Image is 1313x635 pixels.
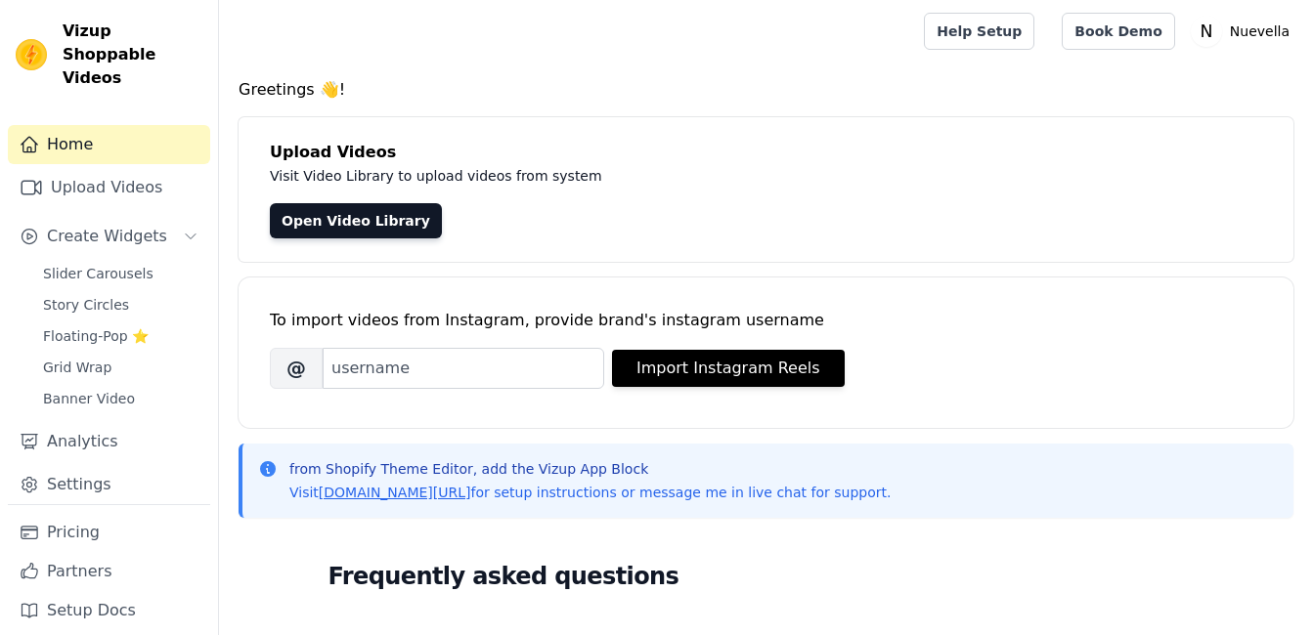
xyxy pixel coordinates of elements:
[8,513,210,552] a: Pricing
[270,309,1262,332] div: To import videos from Instagram, provide brand's instagram username
[924,13,1034,50] a: Help Setup
[43,295,129,315] span: Story Circles
[31,260,210,287] a: Slider Carousels
[1222,14,1297,49] p: Nuevella
[43,389,135,408] span: Banner Video
[8,168,210,207] a: Upload Videos
[63,20,202,90] span: Vizup Shoppable Videos
[289,459,891,479] p: from Shopify Theme Editor, add the Vizup App Block
[8,217,210,256] button: Create Widgets
[612,350,845,387] button: Import Instagram Reels
[31,354,210,381] a: Grid Wrap
[270,164,1146,188] p: Visit Video Library to upload videos from system
[8,591,210,630] a: Setup Docs
[43,264,153,283] span: Slider Carousels
[1191,14,1297,49] button: N Nuevella
[319,485,471,500] a: [DOMAIN_NAME][URL]
[31,385,210,412] a: Banner Video
[289,483,891,502] p: Visit for setup instructions or message me in live chat for support.
[31,291,210,318] a: Story Circles
[8,422,210,461] a: Analytics
[1062,13,1174,50] a: Book Demo
[47,225,167,248] span: Create Widgets
[31,322,210,350] a: Floating-Pop ⭐
[43,326,149,346] span: Floating-Pop ⭐
[328,557,1204,596] h2: Frequently asked questions
[239,78,1293,102] h4: Greetings 👋!
[270,203,442,238] a: Open Video Library
[8,465,210,504] a: Settings
[16,39,47,70] img: Vizup
[270,141,1262,164] h4: Upload Videos
[8,125,210,164] a: Home
[323,348,604,389] input: username
[270,348,323,389] span: @
[43,358,111,377] span: Grid Wrap
[8,552,210,591] a: Partners
[1200,21,1212,41] text: N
